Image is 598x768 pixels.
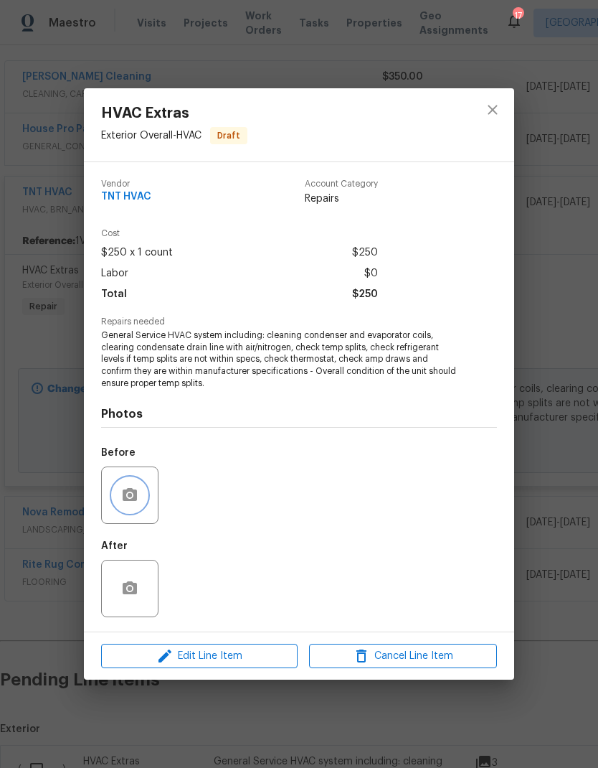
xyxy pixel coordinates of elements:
[101,192,151,202] span: TNT HVAC
[212,128,246,143] span: Draft
[309,644,497,669] button: Cancel Line Item
[101,644,298,669] button: Edit Line Item
[101,317,497,327] span: Repairs needed
[513,9,523,23] div: 17
[101,541,128,551] h5: After
[305,192,378,206] span: Repairs
[101,263,128,284] span: Labor
[101,106,247,121] span: HVAC Extras
[352,243,378,263] span: $250
[101,284,127,305] span: Total
[101,448,136,458] h5: Before
[101,329,457,390] span: General Service HVAC system including: cleaning condenser and evaporator coils, clearing condensa...
[101,179,151,189] span: Vendor
[313,647,493,665] span: Cancel Line Item
[364,263,378,284] span: $0
[475,93,510,127] button: close
[352,284,378,305] span: $250
[101,130,201,140] span: Exterior Overall - HVAC
[101,243,173,263] span: $250 x 1 count
[101,229,378,238] span: Cost
[105,647,293,665] span: Edit Line Item
[305,179,378,189] span: Account Category
[101,407,497,421] h4: Photos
